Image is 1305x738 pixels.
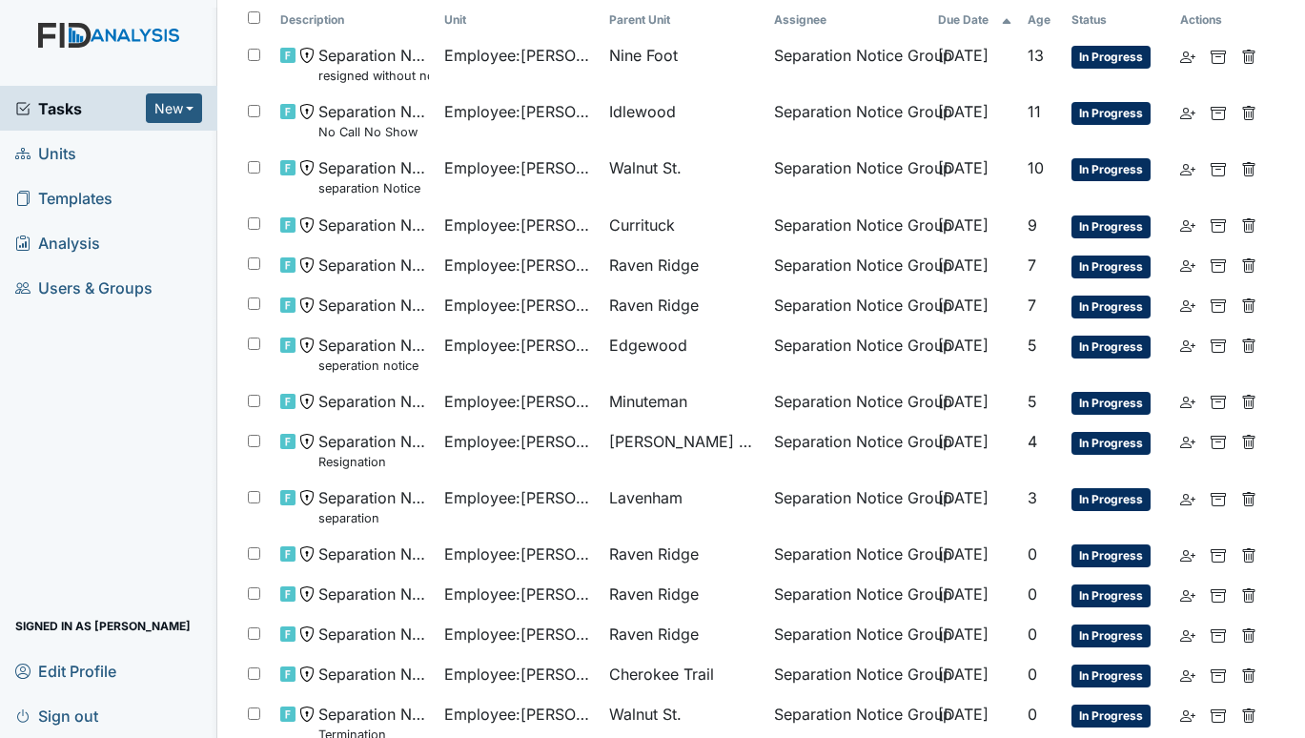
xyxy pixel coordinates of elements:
[938,488,989,507] span: [DATE]
[318,390,430,413] span: Separation Notice
[938,665,989,684] span: [DATE]
[444,663,594,686] span: Employee : [PERSON_NAME]
[766,655,931,695] td: Separation Notice Group
[15,183,112,213] span: Templates
[766,4,931,36] th: Assignee
[1211,703,1226,726] a: Archive
[1241,294,1256,317] a: Delete
[1241,254,1256,277] a: Delete
[938,432,989,451] span: [DATE]
[318,214,430,236] span: Separation Notice
[318,123,430,141] small: No Call No Show
[938,296,989,315] span: [DATE]
[1028,215,1037,235] span: 9
[766,575,931,615] td: Separation Notice Group
[609,254,699,277] span: Raven Ridge
[1071,256,1151,278] span: In Progress
[15,611,191,641] span: Signed in as [PERSON_NAME]
[609,583,699,605] span: Raven Ridge
[1028,256,1036,275] span: 7
[15,228,100,257] span: Analysis
[1071,705,1151,728] span: In Progress
[248,11,260,24] input: Toggle All Rows Selected
[1028,158,1044,177] span: 10
[1071,215,1151,238] span: In Progress
[1211,486,1226,509] a: Archive
[318,156,430,197] span: Separation Notice separation Notice
[1028,584,1037,604] span: 0
[318,430,430,471] span: Separation Notice Resignation
[938,392,989,411] span: [DATE]
[766,286,931,326] td: Separation Notice Group
[318,179,430,197] small: separation Notice
[1241,334,1256,357] a: Delete
[1211,623,1226,646] a: Archive
[609,623,699,646] span: Raven Ridge
[1211,44,1226,67] a: Archive
[444,100,594,123] span: Employee : [PERSON_NAME]
[609,100,676,123] span: Idlewood
[444,623,594,646] span: Employee : [PERSON_NAME]
[609,430,759,453] span: [PERSON_NAME] Loop
[609,156,682,179] span: Walnut St.
[938,336,989,355] span: [DATE]
[1211,663,1226,686] a: Archive
[318,663,430,686] span: Separation Notice
[1071,432,1151,455] span: In Progress
[1064,4,1172,36] th: Toggle SortBy
[15,97,146,120] span: Tasks
[1211,254,1226,277] a: Archive
[318,543,430,565] span: Separation Notice
[318,486,430,527] span: Separation Notice separation
[1241,623,1256,646] a: Delete
[15,656,116,686] span: Edit Profile
[1241,583,1256,605] a: Delete
[1211,334,1226,357] a: Archive
[609,294,699,317] span: Raven Ridge
[1211,100,1226,123] a: Archive
[766,382,931,422] td: Separation Notice Group
[938,102,989,121] span: [DATE]
[1211,390,1226,413] a: Archive
[1028,432,1037,451] span: 4
[1028,625,1037,644] span: 0
[766,326,931,382] td: Separation Notice Group
[1071,544,1151,567] span: In Progress
[609,703,682,726] span: Walnut St.
[444,44,594,67] span: Employee : [PERSON_NAME]
[1071,46,1151,69] span: In Progress
[1241,703,1256,726] a: Delete
[1241,390,1256,413] a: Delete
[318,67,430,85] small: resigned without notice
[1071,584,1151,607] span: In Progress
[437,4,602,36] th: Toggle SortBy
[602,4,766,36] th: Toggle SortBy
[1241,100,1256,123] a: Delete
[766,246,931,286] td: Separation Notice Group
[15,273,153,302] span: Users & Groups
[938,625,989,644] span: [DATE]
[1211,214,1226,236] a: Archive
[444,214,594,236] span: Employee : [PERSON_NAME]
[318,453,430,471] small: Resignation
[938,584,989,604] span: [DATE]
[766,92,931,149] td: Separation Notice Group
[938,256,989,275] span: [DATE]
[938,158,989,177] span: [DATE]
[318,623,430,646] span: Separation Notice
[1241,156,1256,179] a: Delete
[930,4,1019,36] th: Toggle SortBy
[1028,705,1037,724] span: 0
[1028,392,1037,411] span: 5
[318,509,430,527] small: separation
[766,206,931,246] td: Separation Notice Group
[1241,214,1256,236] a: Delete
[938,544,989,564] span: [DATE]
[1071,665,1151,687] span: In Progress
[444,254,594,277] span: Employee : [PERSON_NAME]
[766,615,931,655] td: Separation Notice Group
[444,334,594,357] span: Employee : [PERSON_NAME]
[1241,44,1256,67] a: Delete
[1020,4,1064,36] th: Toggle SortBy
[766,422,931,479] td: Separation Notice Group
